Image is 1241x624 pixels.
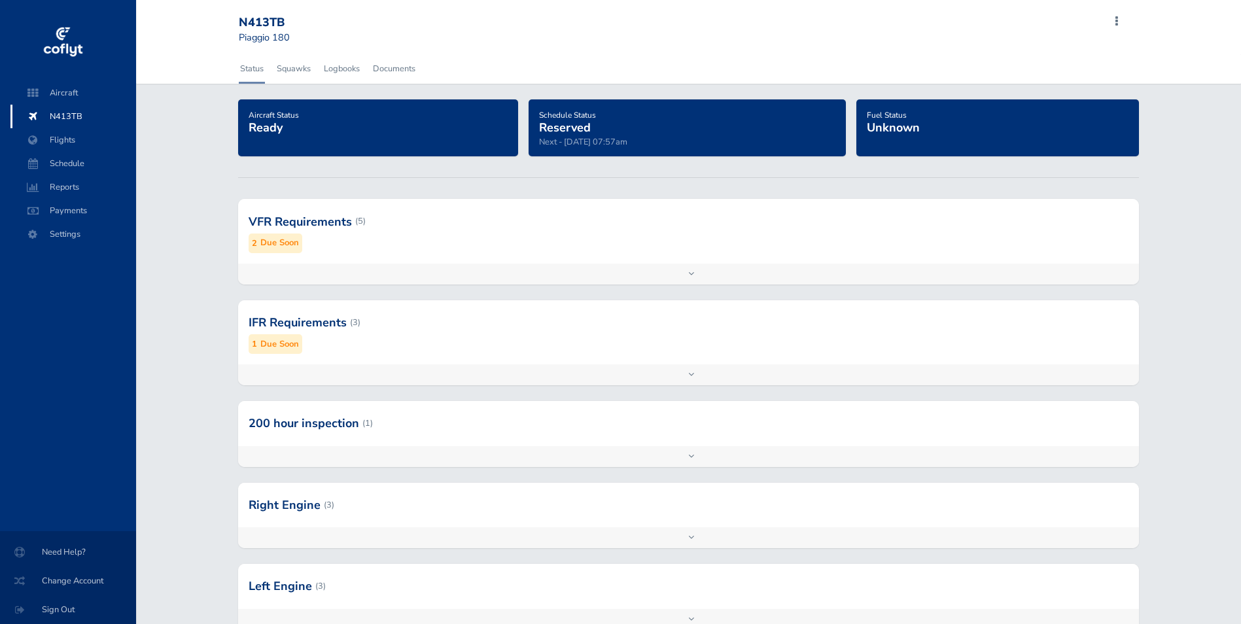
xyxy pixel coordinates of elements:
[16,569,120,593] span: Change Account
[24,81,123,105] span: Aircraft
[24,199,123,222] span: Payments
[539,110,596,120] span: Schedule Status
[24,105,123,128] span: N413TB
[24,152,123,175] span: Schedule
[539,120,591,135] span: Reserved
[16,540,120,564] span: Need Help?
[24,222,123,246] span: Settings
[867,110,907,120] span: Fuel Status
[249,110,299,120] span: Aircraft Status
[24,128,123,152] span: Flights
[260,338,299,351] small: Due Soon
[372,54,417,83] a: Documents
[16,598,120,621] span: Sign Out
[239,16,333,30] div: N413TB
[323,54,361,83] a: Logbooks
[41,23,84,62] img: coflyt logo
[539,106,596,136] a: Schedule StatusReserved
[239,54,265,83] a: Status
[539,136,627,148] span: Next - [DATE] 07:57am
[249,120,283,135] span: Ready
[867,120,920,135] span: Unknown
[24,175,123,199] span: Reports
[275,54,312,83] a: Squawks
[260,236,299,250] small: Due Soon
[239,31,290,44] small: Piaggio 180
